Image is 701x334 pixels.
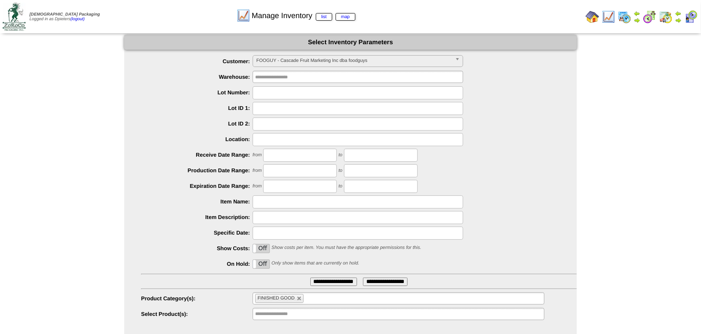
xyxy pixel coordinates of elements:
span: from [253,168,262,174]
img: home.gif [586,10,599,24]
label: Customer: [141,58,253,64]
div: OnOff [253,244,270,253]
span: to [339,184,342,189]
img: arrowleft.gif [675,10,682,17]
label: Off [253,244,270,253]
label: Specific Date: [141,230,253,236]
img: zoroco-logo-small.webp [3,3,26,31]
img: arrowright.gif [634,17,640,24]
label: Off [253,260,270,268]
span: to [339,153,342,158]
img: calendarinout.gif [659,10,672,24]
label: Item Name: [141,198,253,205]
span: FOOGUY - Cascade Fruit Marketing Inc dba foodguys [256,56,452,66]
label: Item Description: [141,214,253,220]
img: calendarblend.gif [643,10,656,24]
span: from [253,153,262,158]
span: FINISHED GOOD [258,296,295,301]
img: arrowright.gif [675,17,682,24]
span: Only show items that are currently on hold. [272,261,359,266]
img: arrowleft.gif [634,10,640,17]
span: [DEMOGRAPHIC_DATA] Packaging [29,12,100,17]
label: Receive Date Range: [141,152,253,158]
a: (logout) [70,17,85,21]
label: Expiration Date Range: [141,183,253,189]
label: Production Date Range: [141,167,253,174]
label: Product Category(s): [141,295,253,302]
a: map [336,13,355,21]
img: calendarcustomer.gif [684,10,698,24]
label: Lot ID 1: [141,105,253,111]
img: calendarprod.gif [618,10,631,24]
a: list [316,13,332,21]
span: Show costs per item. You must have the appropriate permissions for this. [272,246,421,251]
label: Location: [141,136,253,142]
label: Show Costs: [141,245,253,251]
label: Warehouse: [141,74,253,80]
label: On Hold: [141,261,253,267]
div: Select Inventory Parameters [124,35,577,50]
div: OnOff [253,259,270,269]
img: line_graph.gif [237,9,250,22]
label: Select Product(s): [141,311,253,317]
img: line_graph.gif [602,10,615,24]
label: Lot ID 2: [141,120,253,127]
span: Manage Inventory [252,11,355,20]
span: Logged in as Dpieters [29,12,100,21]
span: from [253,184,262,189]
label: Lot Number: [141,89,253,96]
span: to [339,168,342,174]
